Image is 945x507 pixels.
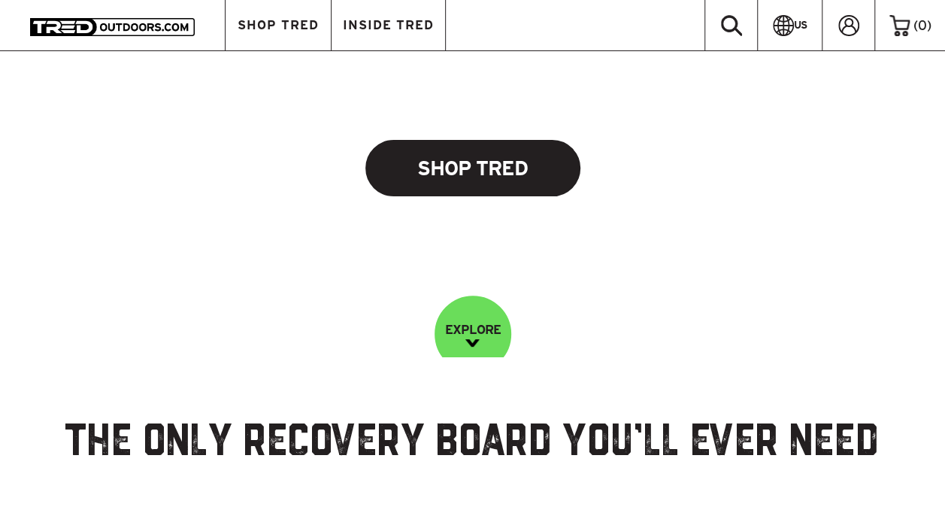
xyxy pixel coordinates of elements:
[343,19,434,32] span: INSIDE TRED
[465,339,480,347] img: down-image
[365,140,580,196] a: Shop Tred
[435,296,511,372] a: EXPLORE
[29,417,916,471] h2: The Only Recovery Board You’ll Ever Need
[59,32,886,80] img: banner-title
[889,15,910,36] img: cart-icon
[918,18,927,32] span: 0
[238,19,319,32] span: SHOP TRED
[913,19,931,32] span: ( )
[30,18,195,36] img: TRED Outdoors America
